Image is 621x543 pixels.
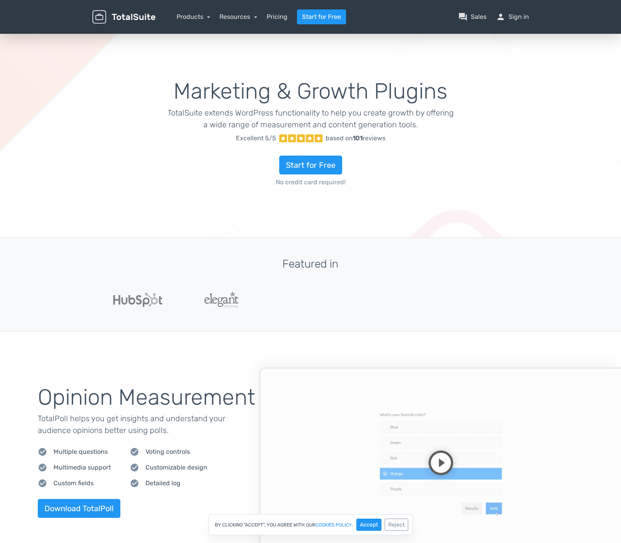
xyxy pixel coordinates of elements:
[267,12,287,22] a: Pricing
[458,12,468,22] span: question_answer
[326,134,385,143] div: based on reviews
[92,10,155,24] img: TotalSuite for WordPress
[53,447,108,457] span: Multiple questions
[458,12,486,22] a: question_answerSales
[92,258,529,270] h3: Featured in
[38,463,47,472] span: check_circle
[38,447,47,457] span: check_circle
[297,9,346,24] a: Start for Free
[38,479,47,488] span: check_circle
[496,12,529,22] a: personSign in
[130,479,139,488] span: check_circle
[496,12,505,22] span: person
[279,156,342,174] a: Start for Free
[167,79,454,104] h1: Marketing & Growth Plugins
[208,514,413,535] div: By clicking "Accept", you agree with our .
[38,413,259,436] p: TotalPoll helps you get insights and understand your audience opinions better using polls.
[53,463,111,472] span: Multimedia support
[236,134,276,143] span: Excellent 5/5
[53,479,94,488] span: Custom fields
[167,178,454,187] span: No credit card required!
[205,292,239,308] img: ElegantThemes
[385,519,408,531] button: Reject
[146,479,181,488] span: Detailed log
[38,499,120,518] a: Download TotalPoll
[113,293,162,307] img: Hubspot
[356,519,381,531] button: Accept
[167,107,454,130] p: TotalSuite extends WordPress functionality to help you create growth by offering a wide range of ...
[353,134,363,142] strong: 101
[130,463,139,472] span: check_circle
[167,130,454,146] a: Excellent 5/5 based on101reviews
[130,447,139,457] span: check_circle
[219,13,257,20] a: Resources
[177,13,210,20] a: Products
[38,385,259,410] h2: Opinion Measurement
[146,447,190,457] span: Voting controls
[315,523,352,527] a: cookies policy
[146,463,207,472] span: Customizable design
